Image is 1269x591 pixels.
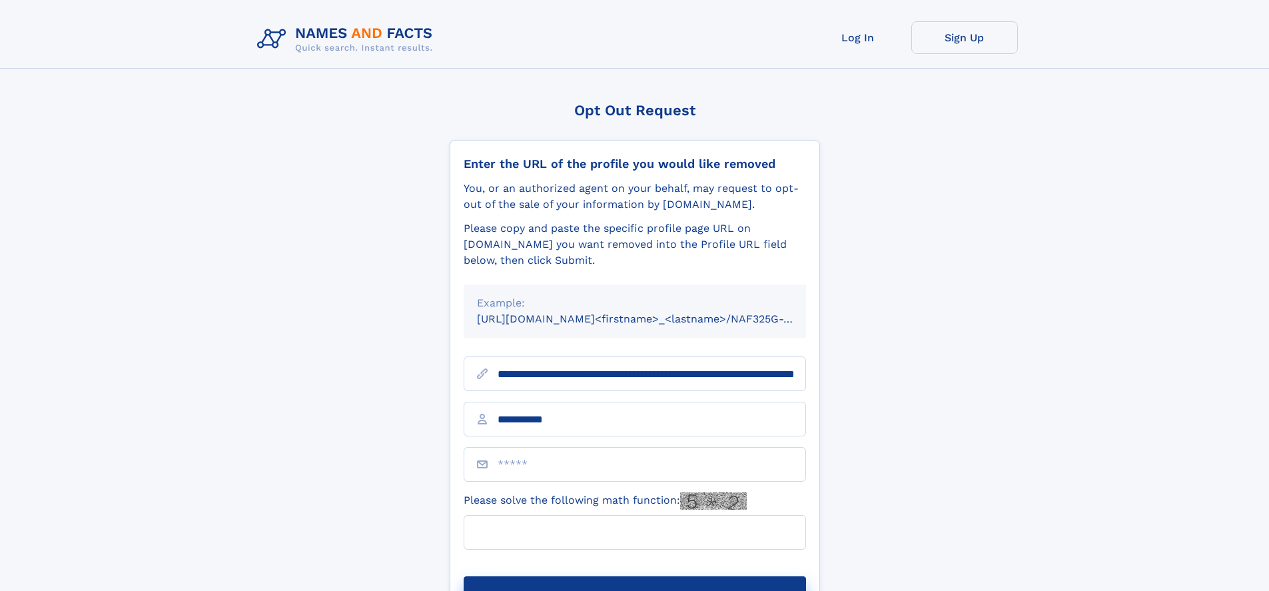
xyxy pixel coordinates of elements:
a: Sign Up [911,21,1018,54]
small: [URL][DOMAIN_NAME]<firstname>_<lastname>/NAF325G-xxxxxxxx [477,312,831,325]
div: Opt Out Request [450,102,820,119]
a: Log In [805,21,911,54]
div: Example: [477,295,793,311]
div: Enter the URL of the profile you would like removed [464,157,806,171]
label: Please solve the following math function: [464,492,747,510]
div: You, or an authorized agent on your behalf, may request to opt-out of the sale of your informatio... [464,181,806,213]
img: Logo Names and Facts [252,21,444,57]
div: Please copy and paste the specific profile page URL on [DOMAIN_NAME] you want removed into the Pr... [464,221,806,269]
